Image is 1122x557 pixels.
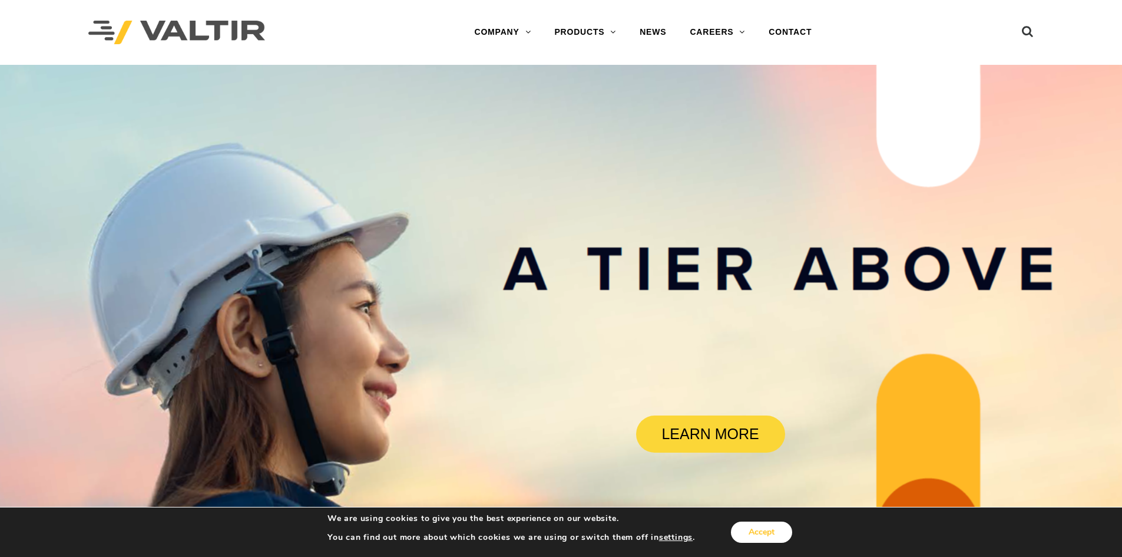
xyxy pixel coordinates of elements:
p: You can find out more about which cookies we are using or switch them off in . [327,532,695,543]
img: Valtir [88,21,265,45]
a: LEARN MORE [636,416,785,453]
a: PRODUCTS [542,21,628,44]
button: Accept [731,522,792,543]
a: CAREERS [678,21,757,44]
a: COMPANY [462,21,542,44]
p: We are using cookies to give you the best experience on our website. [327,513,695,524]
button: settings [659,532,693,543]
a: CONTACT [757,21,823,44]
a: NEWS [628,21,678,44]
